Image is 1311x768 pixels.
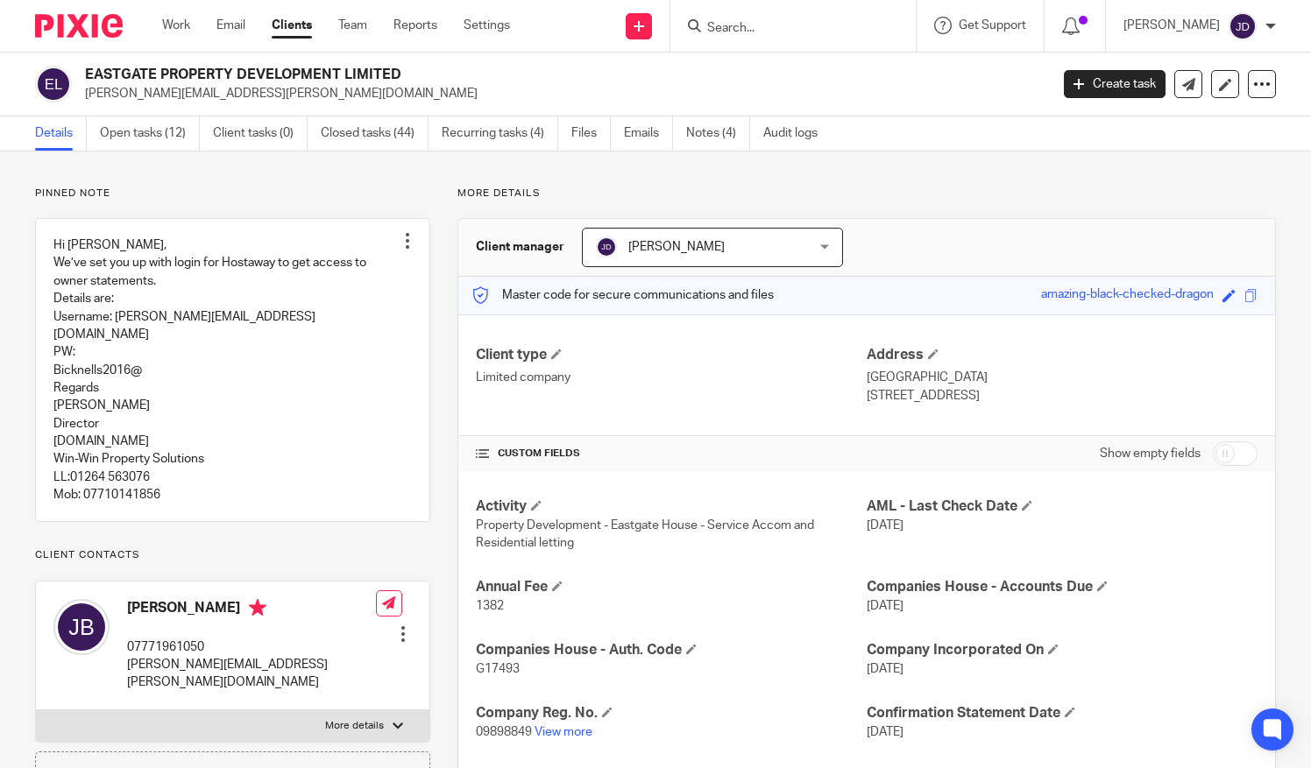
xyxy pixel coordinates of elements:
span: [DATE] [867,600,904,612]
a: Emails [624,116,673,151]
label: Show empty fields [1100,445,1201,462]
a: Closed tasks (44) [321,116,429,151]
h4: Companies House - Accounts Due [867,578,1258,596]
img: svg%3E [1229,12,1257,40]
p: [PERSON_NAME] [1123,17,1220,34]
div: amazing-black-checked-dragon [1041,285,1214,306]
h4: Client type [476,346,867,364]
a: Work [162,17,190,34]
span: 09898849 [476,726,532,738]
p: [PERSON_NAME][EMAIL_ADDRESS][PERSON_NAME][DOMAIN_NAME] [127,656,376,692]
img: svg%3E [35,66,72,102]
h2: EASTGATE PROPERTY DEVELOPMENT LIMITED [85,66,847,84]
a: Open tasks (12) [100,116,200,151]
a: Team [338,17,367,34]
span: G17493 [476,663,520,675]
img: svg%3E [53,599,110,655]
p: Master code for secure communications and files [471,286,774,304]
h3: Client manager [476,238,564,256]
h4: Company Incorporated On [867,641,1258,659]
p: 07771961050 [127,638,376,656]
p: [STREET_ADDRESS] [867,387,1258,405]
h4: Annual Fee [476,578,867,596]
img: svg%3E [596,236,617,257]
img: Pixie [35,14,123,38]
span: [DATE] [867,663,904,675]
a: Notes (4) [686,116,750,151]
h4: [PERSON_NAME] [127,599,376,621]
p: Client contacts [35,548,430,562]
h4: Address [867,346,1258,364]
a: Reports [393,17,437,34]
a: Recurring tasks (4) [442,116,558,151]
h4: Companies House - Auth. Code [476,641,867,659]
p: [GEOGRAPHIC_DATA] [867,369,1258,386]
a: Audit logs [763,116,831,151]
p: Limited company [476,369,867,386]
a: Files [571,116,611,151]
a: Clients [272,17,312,34]
h4: CUSTOM FIELDS [476,447,867,461]
h4: Activity [476,497,867,516]
h4: AML - Last Check Date [867,497,1258,516]
input: Search [705,21,863,37]
a: Client tasks (0) [213,116,308,151]
h4: Confirmation Statement Date [867,704,1258,722]
p: [PERSON_NAME][EMAIL_ADDRESS][PERSON_NAME][DOMAIN_NAME] [85,85,1038,102]
span: [DATE] [867,519,904,532]
p: More details [457,187,1276,201]
a: Create task [1064,70,1166,98]
a: View more [535,726,592,738]
span: 1382 [476,600,504,612]
p: Pinned note [35,187,430,201]
a: Details [35,116,87,151]
span: Get Support [959,19,1026,32]
a: Settings [464,17,510,34]
span: Property Development - Eastgate House - Service Accom and Residential letting [476,519,814,549]
span: [PERSON_NAME] [628,241,725,253]
span: [DATE] [867,726,904,738]
i: Primary [249,599,266,617]
h4: Company Reg. No. [476,704,867,722]
p: More details [325,719,384,733]
a: Email [216,17,245,34]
